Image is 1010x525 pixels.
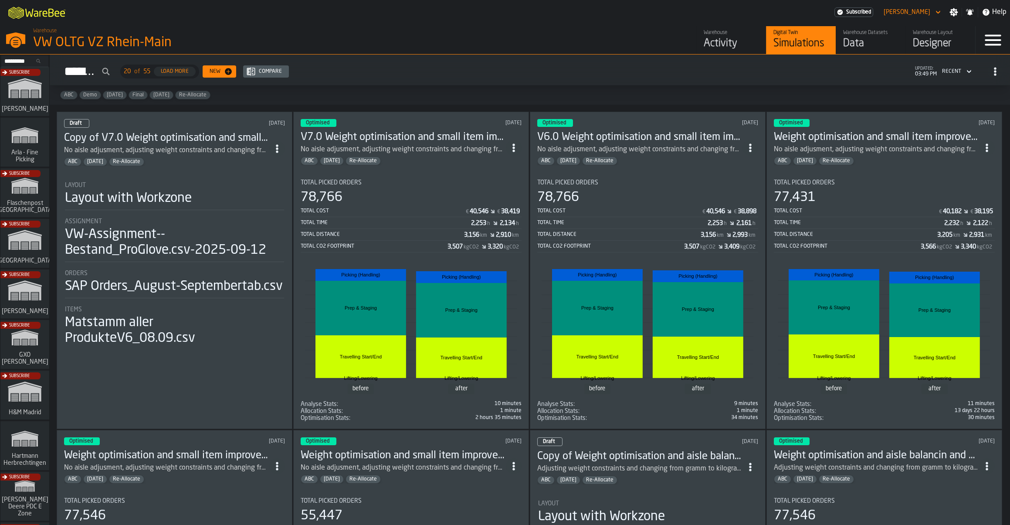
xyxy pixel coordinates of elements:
[64,145,269,156] div: No aisle adjusment, adjusting weight constraints and changing from gramm to kilogramme and puttin...
[774,179,995,186] div: Title
[497,209,500,215] span: €
[301,179,522,252] div: stat-Total Picked Orders
[103,92,126,98] span: Feb/25
[537,437,563,446] div: status-0 2
[464,232,479,239] div: Stat Value
[537,401,646,408] div: Title
[650,408,759,414] div: 1 minute
[583,158,617,164] span: Re-Allocate
[903,438,995,444] div: Updated: 9/11/2025, 10:46:27 AM Created: 9/11/2025, 1:08:16 AM
[702,209,705,215] span: €
[537,179,598,186] span: Total Picked Orders
[516,221,519,227] span: h
[0,320,49,371] a: link-to-/wh/i/baca6aa3-d1fc-43c0-a604-2a1c9d5db74d/simulations
[109,476,144,482] span: Re-Allocate
[65,270,284,277] div: Title
[496,232,511,239] div: Stat Value
[306,439,329,444] span: Optimised
[64,131,269,145] div: Copy of V7.0 Weight optimisation and small item improvement
[188,120,285,126] div: Updated: 9/18/2025, 12:58:16 PM Created: 9/18/2025, 12:58:16 PM
[301,220,471,226] div: Total Time
[774,190,816,205] div: 77,431
[774,408,816,415] span: Allocation Stats:
[0,269,49,320] a: link-to-/wh/i/1653e8cc-126b-480f-9c47-e01e76aa4a88/simulations
[9,475,30,480] span: Subscribe
[774,119,810,127] div: status-3 2
[301,119,336,127] div: status-3 2
[692,386,705,392] text: after
[537,415,758,422] div: stat-Optimisation Stats:
[488,243,503,250] div: Stat Value
[826,386,842,392] text: before
[886,408,995,414] div: 13 days 22 hours
[65,218,284,262] div: stat-Assignment
[301,232,464,238] div: Total Distance
[464,244,479,250] span: kgCO2
[537,401,758,408] div: stat-Analyse Stats:
[774,449,979,463] h3: Weight optimisation and aisle balancin and small item improvement V3..0
[766,112,1002,429] div: ItemListCard-DashboardItemContainer
[471,220,486,227] div: Stat Value
[64,159,81,165] span: ABC
[736,220,752,227] div: Stat Value
[843,30,898,36] div: Warehouse Datasets
[960,221,963,227] span: h
[538,477,554,483] span: ABC
[939,209,942,215] span: €
[193,438,285,444] div: Updated: 9/12/2025, 11:33:39 AM Created: 9/11/2025, 5:32:17 PM
[537,450,742,464] h3: Copy of Weight optimisation and aisle balancin and small item improvement V3..0
[537,243,684,249] div: Total CO2 Footprint
[774,232,937,238] div: Total Distance
[976,26,1010,54] label: button-toggle-Menu
[774,408,883,415] div: Title
[538,158,554,164] span: ABC
[774,243,921,249] div: Total CO2 Footprint
[65,279,283,294] div: SAP Orders_August-Septembertab.csv
[774,130,979,144] div: Weight optimisation and small item improvement V.5.0
[537,464,742,474] div: Adjusting weight constraints and changing from gramm to kilogramme and putting small parts in fix...
[774,144,979,155] div: No aisle adjusment, adjusting weight constraints and changing from gramm to kilogramme and puttin...
[843,37,898,51] div: Data
[921,243,936,250] div: Stat Value
[447,243,463,250] div: Stat Value
[346,158,380,164] span: Re-Allocate
[64,173,285,348] section: card-SimulationDashboardCard-draft
[537,415,646,422] div: Title
[301,415,522,422] div: stat-Optimisation Stats:
[969,232,984,239] div: Stat Value
[65,306,284,313] div: Title
[650,415,759,421] div: 34 minutes
[942,68,961,75] div: DropdownMenuValue-4
[64,449,269,463] div: Weight optimisation and small item improvement V.4.0
[4,149,46,163] span: Arla - Fine Picking
[9,374,30,378] span: Subscribe
[455,386,468,392] text: after
[129,92,147,98] span: Final
[583,477,617,483] span: Re-Allocate
[537,179,758,186] div: Title
[774,463,979,473] div: Adjusting weight constraints and changing from gramm to kilogramme and putting small parts in fix...
[704,37,759,51] div: Activity
[774,401,883,408] div: Title
[913,37,968,51] div: Designer
[740,244,756,250] span: kgCO2
[774,158,791,164] span: ABC
[84,159,107,165] span: Feb/25
[706,208,725,215] div: Stat Value
[884,9,930,16] div: DropdownMenuValue-Sebastian Petruch Petruch
[9,70,30,75] span: Subscribe
[64,437,100,445] div: status-3 2
[65,218,102,225] span: Assignment
[301,130,506,144] div: V7.0 Weight optimisation and small item improvement
[752,221,756,227] span: h
[886,415,995,421] div: 30 minutes
[985,232,992,239] span: km
[301,408,343,415] span: Allocation Stats:
[0,371,49,421] a: link-to-/wh/i/0438fb8c-4a97-4a5b-bcc6-2889b6922db0/simulations
[301,476,318,482] span: ABC
[766,26,836,54] a: link-to-/wh/i/44979e6c-6f66-405e-9874-c1e29f02a54a/simulations
[0,421,49,472] a: link-to-/wh/i/f0a6b354-7883-413a-84ff-a65eb9c31f03/simulations
[301,179,522,186] div: Title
